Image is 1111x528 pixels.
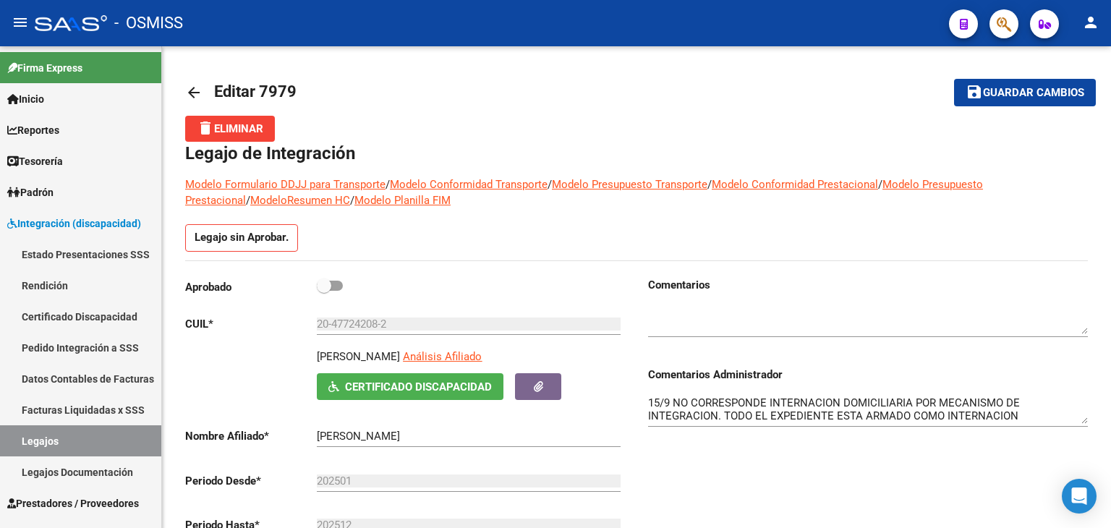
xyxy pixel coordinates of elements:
a: Modelo Conformidad Transporte [390,178,548,191]
h1: Legajo de Integración [185,142,1088,165]
a: ModeloResumen HC [250,194,350,207]
p: CUIL [185,316,317,332]
span: Eliminar [197,122,263,135]
a: Modelo Planilla FIM [354,194,451,207]
span: Reportes [7,122,59,138]
mat-icon: person [1082,14,1099,31]
p: Periodo Desde [185,473,317,489]
span: Editar 7979 [214,82,297,101]
mat-icon: save [966,83,983,101]
span: Inicio [7,91,44,107]
button: Guardar cambios [954,79,1096,106]
h3: Comentarios Administrador [648,367,1088,383]
span: Firma Express [7,60,82,76]
span: Tesorería [7,153,63,169]
div: Open Intercom Messenger [1062,479,1097,514]
a: Modelo Presupuesto Transporte [552,178,707,191]
mat-icon: menu [12,14,29,31]
span: Análisis Afiliado [403,350,482,363]
p: Legajo sin Aprobar. [185,224,298,252]
span: Prestadores / Proveedores [7,495,139,511]
span: Integración (discapacidad) [7,216,141,231]
button: Eliminar [185,116,275,142]
p: [PERSON_NAME] [317,349,400,365]
a: Modelo Conformidad Prestacional [712,178,878,191]
mat-icon: arrow_back [185,84,203,101]
a: Modelo Formulario DDJJ para Transporte [185,178,386,191]
p: Nombre Afiliado [185,428,317,444]
span: - OSMISS [114,7,183,39]
span: Padrón [7,184,54,200]
p: Aprobado [185,279,317,295]
mat-icon: delete [197,119,214,137]
button: Certificado Discapacidad [317,373,503,400]
span: Guardar cambios [983,87,1084,100]
span: Certificado Discapacidad [345,380,492,393]
h3: Comentarios [648,277,1088,293]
